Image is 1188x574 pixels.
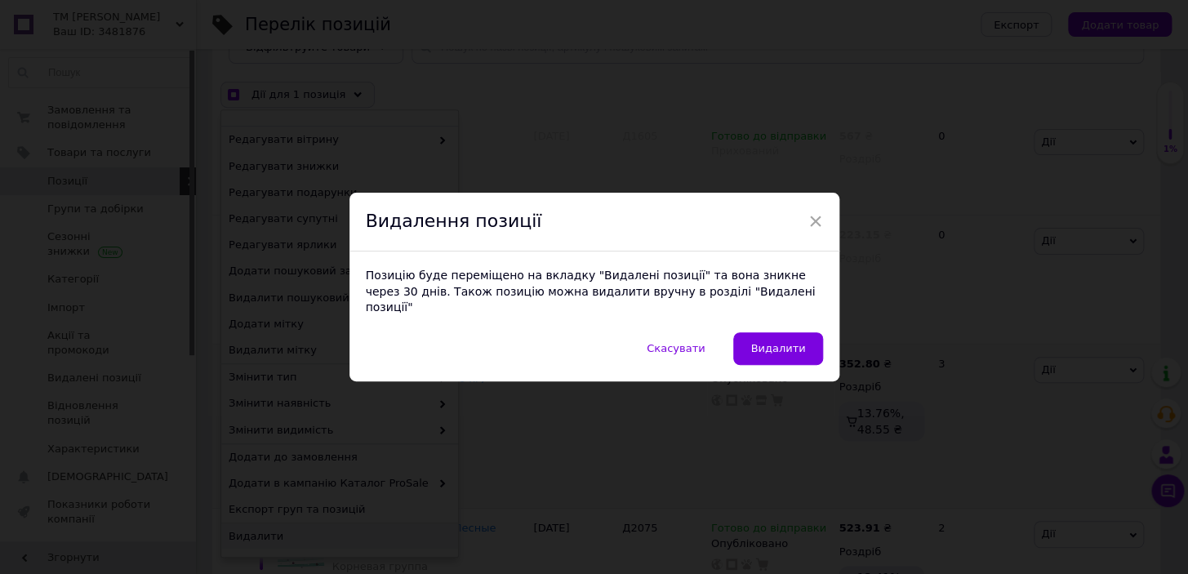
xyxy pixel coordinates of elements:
button: Видалити [733,332,822,365]
button: Скасувати [630,332,722,365]
span: Видалення позиції [366,211,542,231]
span: × [808,207,823,235]
span: Скасувати [647,342,705,354]
span: Видалити [750,342,805,354]
span: Позицію буде переміщено на вкладку "Видалені позиції" та вона зникне через 30 днів. Також позицію... [366,269,816,314]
